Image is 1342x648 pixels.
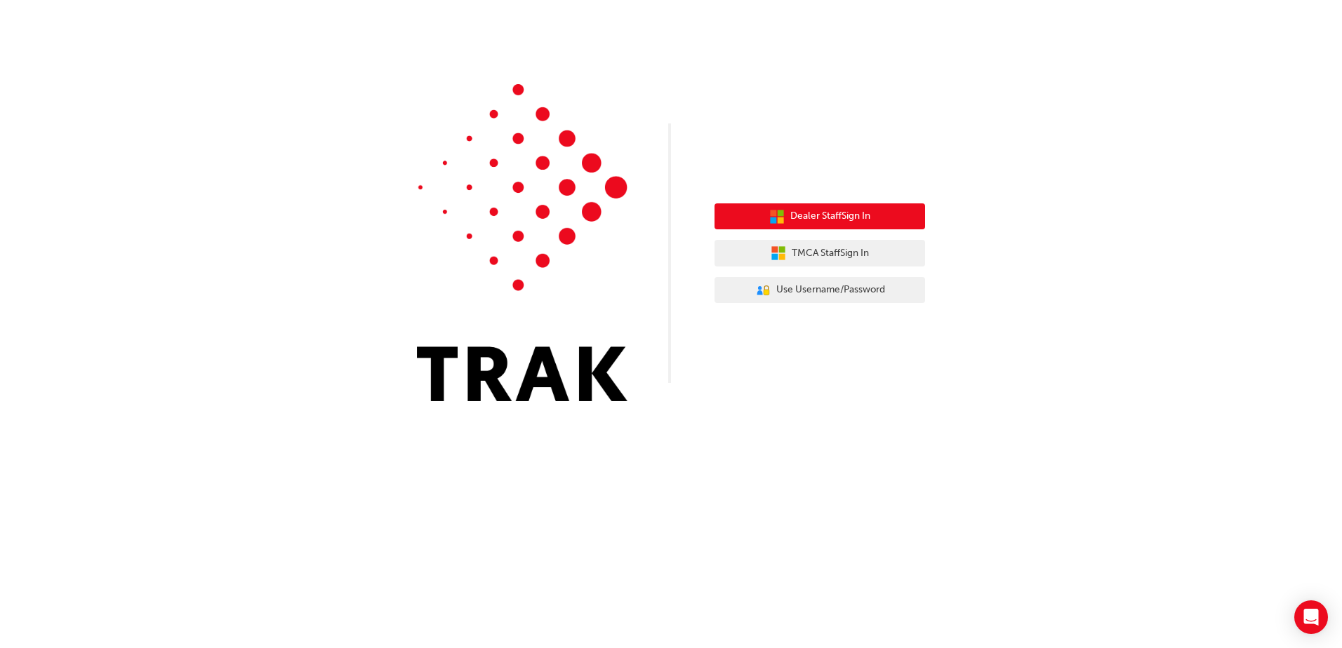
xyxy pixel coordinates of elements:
[417,84,627,401] img: Trak
[715,240,925,266] button: TMCA StaffSign In
[1294,600,1328,634] div: Open Intercom Messenger
[790,208,870,224] span: Dealer Staff Sign In
[792,245,869,262] span: TMCA Staff Sign In
[715,277,925,304] button: Use Username/Password
[715,203,925,230] button: Dealer StaffSign In
[776,282,885,298] span: Use Username/Password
